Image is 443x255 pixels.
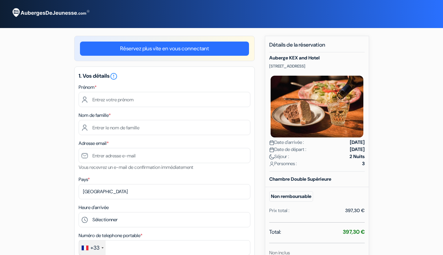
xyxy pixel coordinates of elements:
[269,146,306,153] span: Date de départ :
[79,204,109,211] label: Heure d'arrivée
[79,240,106,255] div: France: +33
[79,112,111,119] label: Nom de famille
[269,191,313,202] small: Non remboursable
[269,160,297,167] span: Personnes :
[350,146,365,153] strong: [DATE]
[79,92,250,107] input: Entrez votre prénom
[343,228,365,235] strong: 397,30 €
[79,120,250,135] input: Entrer le nom de famille
[269,154,274,159] img: moon.svg
[110,72,118,80] i: error_outline
[79,84,96,91] label: Prénom
[79,72,250,80] h5: 1. Vos détails
[79,232,142,239] label: Numéro de telephone portable
[269,153,289,160] span: Séjour :
[269,161,274,167] img: user_icon.svg
[8,4,92,22] img: AubergesDeJeunesse.com
[269,63,365,69] p: [STREET_ADDRESS]
[110,72,118,79] a: error_outline
[269,55,365,61] h5: Auberge KEX and Hotel
[350,139,365,146] strong: [DATE]
[350,153,365,160] strong: 2 Nuits
[79,148,250,163] input: Entrer adresse e-mail
[90,244,100,252] div: +33
[269,42,365,52] h5: Détails de la réservation
[269,140,274,145] img: calendar.svg
[345,207,365,214] div: 397,30 €
[269,139,304,146] span: Date d'arrivée :
[269,176,331,182] b: Chambre Double Supérieure
[80,42,249,56] a: Réservez plus vite en vous connectant
[269,207,289,214] div: Prix total :
[362,160,365,167] strong: 3
[79,164,193,170] small: Vous recevrez un e-mail de confirmation immédiatement
[269,228,281,236] span: Total:
[79,176,90,183] label: Pays
[269,147,274,152] img: calendar.svg
[79,140,109,147] label: Adresse email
